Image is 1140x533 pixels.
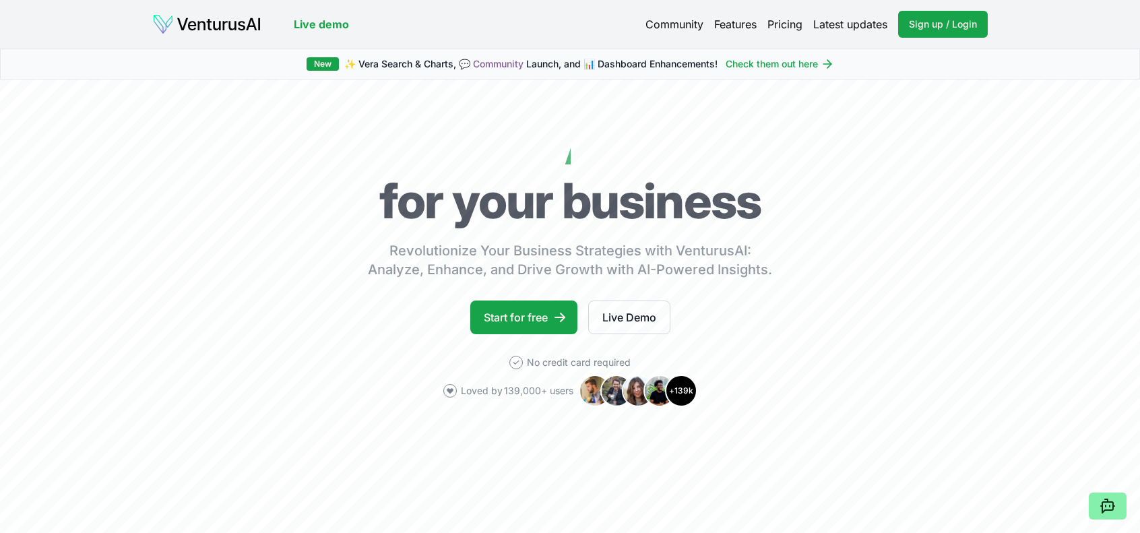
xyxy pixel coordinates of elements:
[643,375,676,407] img: Avatar 4
[898,11,988,38] a: Sign up / Login
[294,16,349,32] a: Live demo
[714,16,757,32] a: Features
[813,16,887,32] a: Latest updates
[152,13,261,35] img: logo
[726,57,834,71] a: Check them out here
[588,301,670,334] a: Live Demo
[579,375,611,407] img: Avatar 1
[473,58,524,69] a: Community
[307,57,339,71] div: New
[470,301,577,334] a: Start for free
[767,16,802,32] a: Pricing
[645,16,703,32] a: Community
[344,57,718,71] span: ✨ Vera Search & Charts, 💬 Launch, and 📊 Dashboard Enhancements!
[600,375,633,407] img: Avatar 2
[622,375,654,407] img: Avatar 3
[909,18,977,31] span: Sign up / Login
